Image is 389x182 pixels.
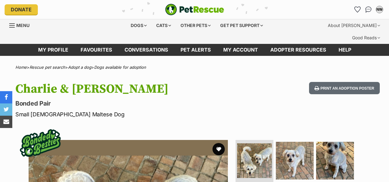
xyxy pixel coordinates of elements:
[174,44,217,56] a: Pet alerts
[309,82,380,95] button: Print an adoption poster
[165,4,224,15] img: logo-e224e6f780fb5917bec1dbf3a21bbac754714ae5b6737aabdf751b685950b380.svg
[332,44,357,56] a: Help
[352,5,362,14] a: Favourites
[316,142,354,180] img: Photo of Charlie & Isa
[152,19,175,32] div: Cats
[15,99,238,108] p: Bonded Pair
[216,19,267,32] div: Get pet support
[94,65,146,70] a: Dogs available for adoption
[212,143,225,155] button: favourite
[237,143,272,178] img: Photo of Charlie & Isa
[15,82,238,96] h1: Charlie & [PERSON_NAME]
[9,19,34,30] a: Menu
[276,142,314,180] img: Photo of Charlie & Isa
[324,19,384,32] div: About [PERSON_NAME]
[126,19,151,32] div: Dogs
[363,5,373,14] a: Conversations
[376,6,383,13] div: NW
[16,118,65,168] img: bonded besties
[165,4,224,15] a: PetRescue
[217,44,264,56] a: My account
[74,44,118,56] a: Favourites
[176,19,215,32] div: Other pets
[365,6,372,13] img: chat-41dd97257d64d25036548639549fe6c8038ab92f7586957e7f3b1b290dea8141.svg
[32,44,74,56] a: My profile
[5,4,38,15] a: Donate
[348,32,384,44] div: Good Reads
[375,5,384,14] button: My account
[15,110,238,118] p: Small [DEMOGRAPHIC_DATA] Maltese Dog
[15,65,27,70] a: Home
[30,65,65,70] a: Rescue pet search
[264,44,332,56] a: Adopter resources
[16,23,30,28] span: Menu
[118,44,174,56] a: conversations
[352,5,384,14] ul: Account quick links
[68,65,91,70] a: Adopt a dog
